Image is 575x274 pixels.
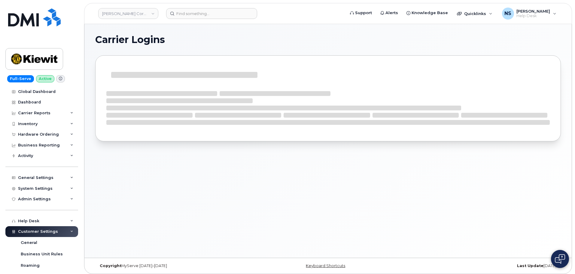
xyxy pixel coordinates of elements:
img: Open chat [555,254,565,264]
span: Carrier Logins [95,35,165,44]
div: [DATE] [406,263,561,268]
strong: Last Update [517,263,543,268]
strong: Copyright [100,263,121,268]
div: MyServe [DATE]–[DATE] [95,263,251,268]
a: Keyboard Shortcuts [306,263,345,268]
